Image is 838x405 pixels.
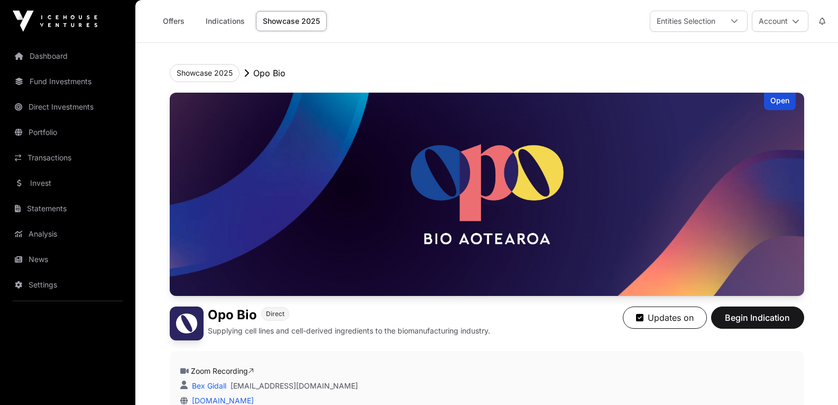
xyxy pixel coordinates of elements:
[266,310,284,318] span: Direct
[256,11,327,31] a: Showcase 2025
[8,121,127,144] a: Portfolio
[170,64,240,82] button: Showcase 2025
[8,95,127,119] a: Direct Investments
[170,93,804,296] img: Opo Bio
[199,11,252,31] a: Indications
[711,317,804,328] a: Begin Indication
[764,93,796,110] div: Open
[8,222,127,246] a: Analysis
[8,273,127,296] a: Settings
[253,67,286,79] p: Opo Bio
[8,172,127,195] a: Invest
[208,326,490,336] p: Supplying cell lines and cell-derived ingredients to the biomanufacturing industry.
[191,366,254,375] a: Zoom Recording
[152,11,195,31] a: Offers
[188,396,254,405] a: [DOMAIN_NAME]
[711,307,804,329] button: Begin Indication
[208,307,257,323] h1: Opo Bio
[724,311,791,324] span: Begin Indication
[231,381,358,391] a: [EMAIL_ADDRESS][DOMAIN_NAME]
[8,44,127,68] a: Dashboard
[170,307,204,340] img: Opo Bio
[8,197,127,220] a: Statements
[190,381,226,390] a: Bex Gidall
[8,70,127,93] a: Fund Investments
[623,307,707,329] button: Updates on
[650,11,722,31] div: Entities Selection
[8,146,127,169] a: Transactions
[13,11,97,32] img: Icehouse Ventures Logo
[752,11,808,32] button: Account
[8,248,127,271] a: News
